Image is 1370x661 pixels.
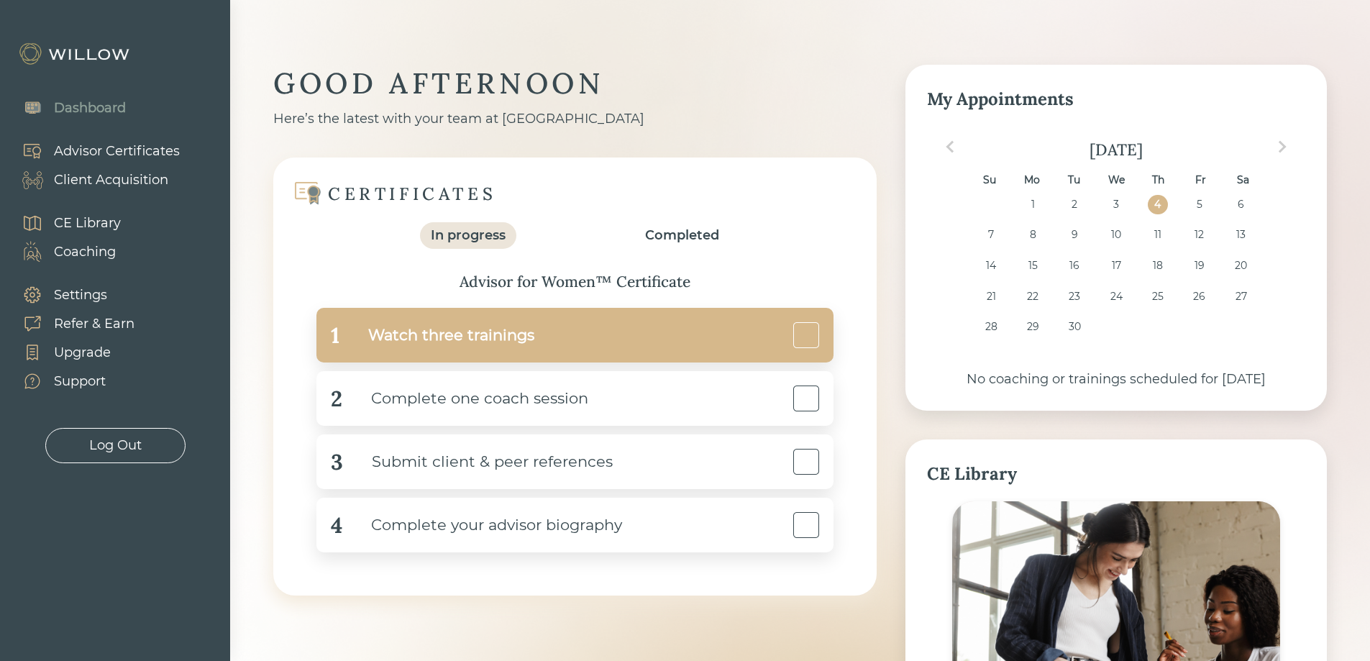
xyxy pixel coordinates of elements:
div: Settings [54,286,107,305]
div: Choose Friday, September 5th, 2025 [1189,195,1209,214]
div: 3 [331,446,343,478]
div: Choose Monday, September 29th, 2025 [1023,317,1042,337]
div: Choose Thursday, September 25th, 2025 [1148,287,1167,306]
div: Choose Sunday, September 28th, 2025 [982,317,1001,337]
div: Choose Tuesday, September 23rd, 2025 [1064,287,1084,306]
div: Advisor for Women™ Certificate [302,270,848,293]
a: Coaching [7,237,121,266]
div: No coaching or trainings scheduled for [DATE] [927,370,1305,389]
div: Choose Saturday, September 13th, 2025 [1231,225,1251,245]
div: Watch three trainings [339,319,534,352]
div: Choose Sunday, September 21st, 2025 [982,287,1001,306]
div: Choose Monday, September 1st, 2025 [1023,195,1042,214]
button: Next Month [1271,135,1294,158]
div: Th [1148,170,1168,190]
div: Choose Thursday, September 4th, 2025 [1148,195,1167,214]
div: In progress [431,226,506,245]
div: [DATE] [927,140,1305,160]
div: Choose Thursday, September 11th, 2025 [1148,225,1167,245]
div: Completed [645,226,719,245]
div: Complete one coach session [342,383,588,415]
div: Dashboard [54,99,126,118]
div: Choose Wednesday, September 3rd, 2025 [1106,195,1125,214]
div: 2 [331,383,342,415]
div: Support [54,372,106,391]
div: Log Out [89,436,142,455]
a: Advisor Certificates [7,137,180,165]
button: Previous Month [939,135,962,158]
div: Choose Sunday, September 7th, 2025 [982,225,1001,245]
div: Choose Friday, September 12th, 2025 [1189,225,1209,245]
div: Choose Monday, September 15th, 2025 [1023,256,1042,275]
div: Client Acquisition [54,170,168,190]
div: Choose Sunday, September 14th, 2025 [982,256,1001,275]
div: Choose Friday, September 26th, 2025 [1189,287,1209,306]
div: Choose Saturday, September 27th, 2025 [1231,287,1251,306]
div: We [1106,170,1125,190]
a: Settings [7,281,134,309]
div: CE Library [927,461,1305,487]
div: Coaching [54,242,116,262]
img: Willow [18,42,133,65]
div: Su [979,170,999,190]
div: Refer & Earn [54,314,134,334]
div: CE Library [54,214,121,233]
div: Choose Wednesday, September 17th, 2025 [1106,256,1125,275]
a: CE Library [7,209,121,237]
a: Upgrade [7,338,134,367]
div: My Appointments [927,86,1305,112]
div: Mo [1022,170,1041,190]
div: Choose Saturday, September 6th, 2025 [1231,195,1251,214]
div: GOOD AFTERNOON [273,65,877,102]
div: Choose Wednesday, September 10th, 2025 [1106,225,1125,245]
div: Choose Wednesday, September 24th, 2025 [1106,287,1125,306]
div: Choose Monday, September 8th, 2025 [1023,225,1042,245]
div: Sa [1233,170,1253,190]
div: Here’s the latest with your team at [GEOGRAPHIC_DATA] [273,109,877,129]
div: Choose Tuesday, September 30th, 2025 [1064,317,1084,337]
a: Dashboard [7,94,126,122]
div: Upgrade [54,343,111,363]
div: Choose Monday, September 22nd, 2025 [1023,287,1042,306]
div: Tu [1064,170,1084,190]
div: CERTIFICATES [328,183,496,205]
div: Submit client & peer references [343,446,613,478]
div: 1 [331,319,339,352]
div: Choose Friday, September 19th, 2025 [1189,256,1209,275]
div: Advisor Certificates [54,142,180,161]
div: Choose Thursday, September 18th, 2025 [1148,256,1167,275]
div: Complete your advisor biography [342,509,622,542]
div: 4 [331,509,342,542]
div: month 2025-09 [931,195,1300,348]
div: Choose Tuesday, September 2nd, 2025 [1064,195,1084,214]
div: Choose Tuesday, September 9th, 2025 [1064,225,1084,245]
a: Refer & Earn [7,309,134,338]
a: Client Acquisition [7,165,180,194]
div: Choose Tuesday, September 16th, 2025 [1064,256,1084,275]
div: Fr [1191,170,1210,190]
div: Choose Saturday, September 20th, 2025 [1231,256,1251,275]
